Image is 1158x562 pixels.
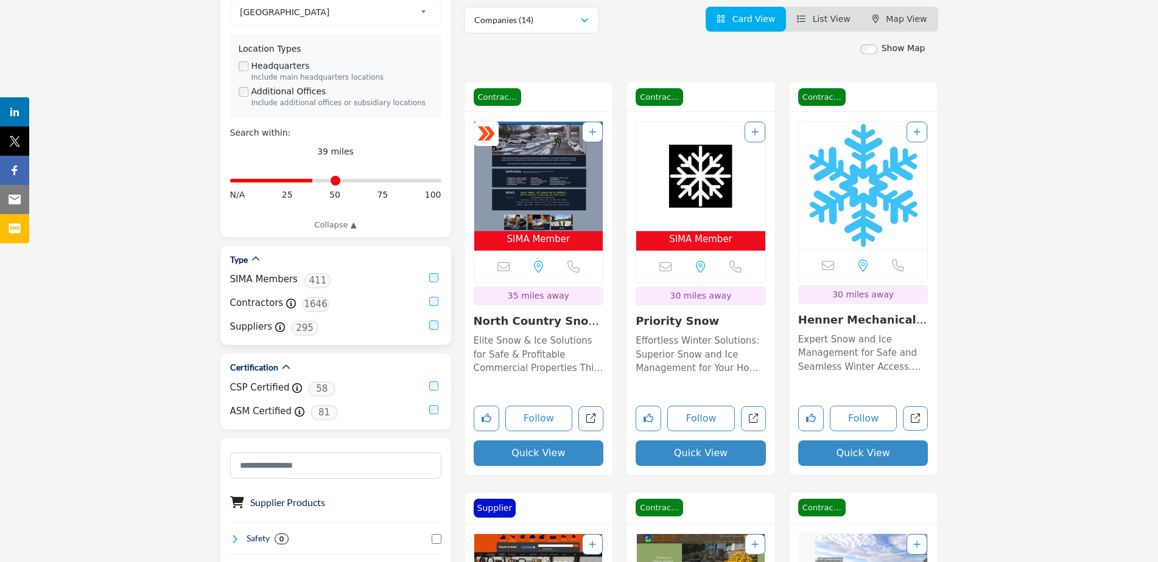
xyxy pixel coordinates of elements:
button: Follow [830,406,897,431]
span: 411 [304,273,331,288]
li: List View [786,7,861,32]
a: North Country Snow a... [474,314,599,341]
span: 50 [329,189,340,201]
p: Supplier [477,502,513,515]
button: Like listing [636,406,661,431]
span: 75 [377,189,388,201]
label: ASM Certified [230,404,292,418]
p: Companies (14) [474,14,533,26]
input: Select Safety checkbox [432,534,441,544]
input: ASM Certified checkbox [429,405,438,414]
label: Additional Offices [251,85,326,98]
a: Open henner-mechanical-snow-llc in new tab [903,406,928,431]
a: View List [797,14,851,24]
a: Priority Snow [636,314,719,327]
span: 39 miles [317,147,354,156]
div: Include additional offices or subsidiary locations [251,98,433,109]
span: Contractor [798,499,846,517]
a: Elite Snow & Ice Solutions for Safe & Profitable Commercial Properties This company is a premier ... [474,331,604,375]
img: Priority Snow [636,122,765,231]
span: Contractor [474,88,521,106]
li: Card View [706,7,786,32]
a: Add To List [751,539,759,549]
span: Map View [886,14,927,24]
label: Headquarters [251,60,310,72]
h3: North Country Snow and Ice Management [474,314,604,328]
h2: Certification [230,361,278,373]
a: Open north-country-snow-ice-management in new tab [578,406,603,431]
span: 35 miles away [508,291,569,300]
a: Open Listing in new tab [799,122,928,249]
span: Contractor [798,88,846,106]
button: Quick View [636,440,766,466]
a: Open priority-snow in new tab [741,406,766,431]
a: Henner Mechanical & ... [798,313,927,339]
h3: Priority Snow [636,314,766,328]
button: Like listing [474,406,499,431]
h4: Safety: Safety refers to the measures, practices, and protocols implemented to protect individual... [247,532,270,544]
button: Quick View [474,440,604,466]
input: Contractors checkbox [429,297,438,306]
span: 30 miles away [832,290,894,299]
span: SIMA Member [507,232,570,246]
a: Open Listing in new tab [636,122,765,251]
span: 58 [308,381,335,397]
span: 81 [311,405,338,420]
img: Henner Mechanical & Snow LLC [799,122,928,249]
label: CSP Certified [230,381,290,395]
p: Effortless Winter Solutions: Superior Snow and Ice Management for Your Home This local business s... [636,334,766,375]
span: Contractor [636,499,683,517]
a: Add To List [589,127,596,137]
label: Contractors [230,296,284,310]
img: ASM Certified Badge Icon [477,125,496,143]
h2: Type [230,254,248,266]
label: SIMA Members [230,272,298,286]
a: Add To List [589,539,596,549]
a: Add To List [913,127,921,137]
a: Open Listing in new tab [474,122,603,251]
span: Card View [732,14,775,24]
input: CSP Certified checkbox [429,381,438,390]
a: View Card [717,14,775,24]
span: N/A [230,189,245,201]
label: Suppliers [230,320,273,334]
span: SIMA Member [669,232,732,246]
a: Add To List [751,127,759,137]
button: Follow [667,406,735,431]
span: [GEOGRAPHIC_DATA] [240,5,415,19]
button: Like listing [798,406,824,431]
div: Include main headquarters locations [251,72,433,83]
span: 30 miles away [670,291,732,300]
button: Supplier Products [250,495,325,510]
div: Location Types [239,43,433,55]
span: 1646 [302,297,329,312]
span: 295 [291,321,318,336]
div: 0 Results For Safety [275,533,289,544]
span: 25 [282,189,293,201]
button: Companies (14) [464,7,599,33]
span: 100 [425,189,441,201]
a: Add To List [913,539,921,549]
a: Effortless Winter Solutions: Superior Snow and Ice Management for Your Home This local business s... [636,331,766,375]
button: Follow [505,406,573,431]
h3: Henner Mechanical & Snow LLC [798,313,928,327]
span: Contractor [636,88,683,106]
img: North Country Snow and Ice Management [474,122,603,231]
button: Quick View [798,440,928,466]
b: 0 [279,535,284,543]
a: Map View [872,14,927,24]
input: SIMA Members checkbox [429,273,438,282]
li: Map View [861,7,938,32]
input: Suppliers checkbox [429,321,438,330]
label: Show Map [882,42,925,55]
a: Collapse ▲ [230,219,441,231]
span: List View [813,14,851,24]
input: Search Category [230,453,441,479]
a: Expert Snow and Ice Management for Safe and Seamless Winter Access. Operating within the speciali... [798,330,928,374]
p: Expert Snow and Ice Management for Safe and Seamless Winter Access. Operating within the speciali... [798,333,928,374]
div: Search within: [230,127,441,139]
p: Elite Snow & Ice Solutions for Safe & Profitable Commercial Properties This company is a premier ... [474,334,604,375]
